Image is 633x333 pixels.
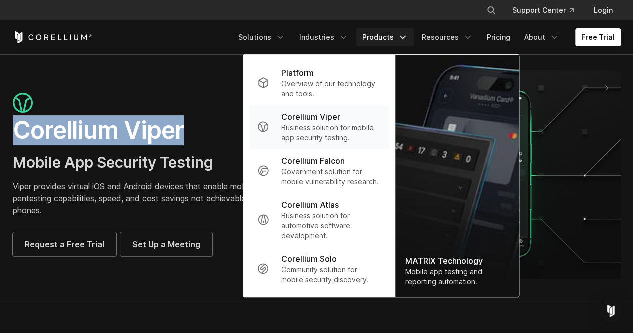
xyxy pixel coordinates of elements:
[599,299,623,323] div: Open Intercom Messenger
[281,111,340,123] p: Corellium Viper
[13,232,116,256] a: Request a Free Trial
[416,28,479,46] a: Resources
[232,28,291,46] a: Solutions
[132,238,200,250] span: Set Up a Meeting
[281,123,381,143] p: Business solution for mobile app security testing.
[586,1,621,19] a: Login
[25,238,104,250] span: Request a Free Trial
[518,28,565,46] a: About
[249,193,389,247] a: Corellium Atlas Business solution for automotive software development.
[281,265,381,285] p: Community solution for mobile security discovery.
[281,253,337,265] p: Corellium Solo
[13,153,213,171] span: Mobile App Security Testing
[281,167,381,187] p: Government solution for mobile vulnerability research.
[405,267,509,287] div: Mobile app testing and reporting automation.
[281,67,314,79] p: Platform
[504,1,582,19] a: Support Center
[249,61,389,105] a: Platform Overview of our technology and tools.
[405,255,509,267] div: MATRIX Technology
[395,55,519,297] img: Matrix_WebNav_1x
[13,31,92,43] a: Corellium Home
[13,93,33,113] img: viper_icon_large
[575,28,621,46] a: Free Trial
[395,55,519,297] a: MATRIX Technology Mobile app testing and reporting automation.
[481,28,516,46] a: Pricing
[13,115,307,145] h1: Corellium Viper
[281,79,381,99] p: Overview of our technology and tools.
[249,105,389,149] a: Corellium Viper Business solution for mobile app security testing.
[474,1,621,19] div: Navigation Menu
[281,211,381,241] p: Business solution for automotive software development.
[281,199,339,211] p: Corellium Atlas
[249,247,389,291] a: Corellium Solo Community solution for mobile security discovery.
[356,28,414,46] a: Products
[482,1,500,19] button: Search
[293,28,354,46] a: Industries
[281,155,345,167] p: Corellium Falcon
[120,232,212,256] a: Set Up a Meeting
[13,180,307,216] p: Viper provides virtual iOS and Android devices that enable mobile app pentesting capabilities, sp...
[249,149,389,193] a: Corellium Falcon Government solution for mobile vulnerability research.
[232,28,621,46] div: Navigation Menu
